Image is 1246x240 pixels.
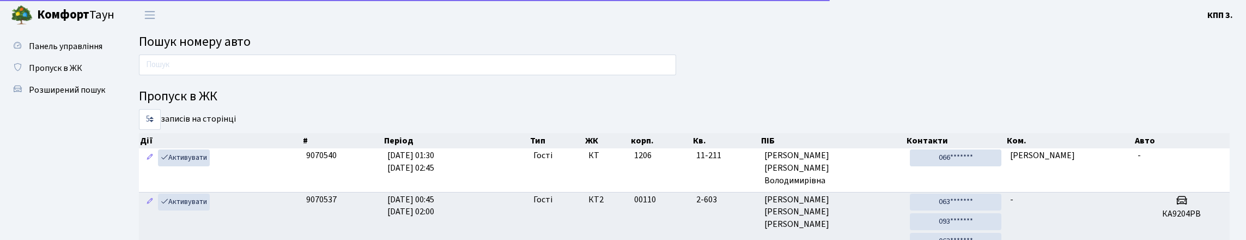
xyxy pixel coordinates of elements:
[692,133,760,148] th: Кв.
[760,133,905,148] th: ПІБ
[5,35,114,57] a: Панель управління
[139,109,236,130] label: записів на сторінці
[1010,149,1075,161] span: [PERSON_NAME]
[143,194,156,211] a: Редагувати
[588,194,625,206] span: КТ2
[5,79,114,101] a: Розширений пошук
[696,194,756,206] span: 2-603
[158,194,210,211] a: Активувати
[306,149,337,161] span: 9070540
[634,149,652,161] span: 1206
[11,4,33,26] img: logo.png
[533,149,552,162] span: Гості
[905,133,1006,148] th: Контакти
[584,133,630,148] th: ЖК
[1134,133,1230,148] th: Авто
[136,6,163,24] button: Переключити навігацію
[306,194,337,206] span: 9070537
[1010,194,1013,206] span: -
[139,32,251,51] span: Пошук номеру авто
[383,133,530,148] th: Період
[630,133,692,148] th: корп.
[387,194,434,218] span: [DATE] 00:45 [DATE] 02:00
[5,57,114,79] a: Пропуск в ЖК
[764,149,901,187] span: [PERSON_NAME] [PERSON_NAME] Володимирівна
[1006,133,1133,148] th: Ком.
[158,149,210,166] a: Активувати
[37,6,89,23] b: Комфорт
[533,194,552,206] span: Гості
[37,6,114,25] span: Таун
[764,194,901,231] span: [PERSON_NAME] [PERSON_NAME] [PERSON_NAME]
[29,84,105,96] span: Розширений пошук
[302,133,383,148] th: #
[696,149,756,162] span: 11-211
[529,133,584,148] th: Тип
[387,149,434,174] span: [DATE] 01:30 [DATE] 02:45
[1138,149,1141,161] span: -
[139,89,1230,105] h4: Пропуск в ЖК
[143,149,156,166] a: Редагувати
[139,55,676,75] input: Пошук
[588,149,625,162] span: КТ
[1207,9,1233,22] a: КПП 3.
[1138,209,1225,219] h5: КА9204РВ
[29,40,102,52] span: Панель управління
[139,133,302,148] th: Дії
[1207,9,1233,21] b: КПП 3.
[634,194,656,206] span: 00110
[139,109,161,130] select: записів на сторінці
[29,62,82,74] span: Пропуск в ЖК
